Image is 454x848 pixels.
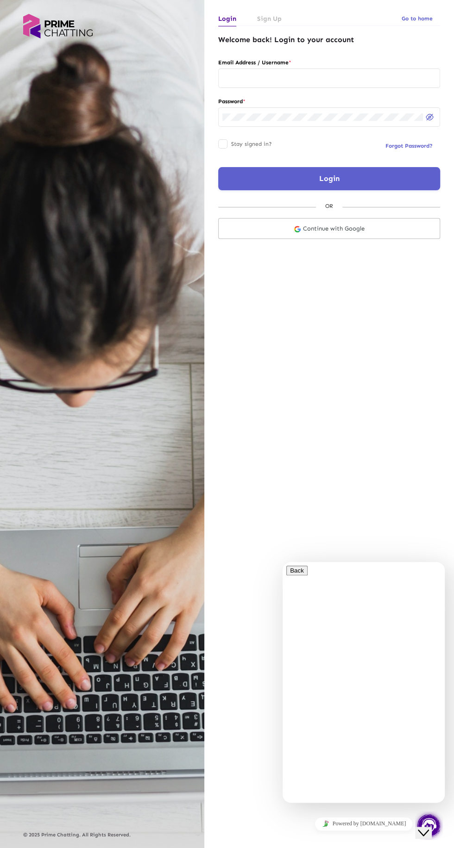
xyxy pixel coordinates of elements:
[218,11,236,26] a: Login
[426,114,434,120] img: eye-off.svg
[218,58,440,67] label: Email Address / Username
[218,218,440,239] a: Continue with Google
[423,110,436,123] button: Hide password
[218,167,440,190] button: Login
[23,14,93,38] img: logo
[415,811,445,839] iframe: chat widget
[283,813,445,834] iframe: chat widget
[394,10,440,27] button: Go to home
[378,137,440,154] button: Forgot Password?
[316,201,342,211] div: OR
[319,174,340,183] span: Login
[294,225,301,233] img: google-login.svg
[231,138,272,150] span: Stay signed in?
[218,35,440,44] h4: Welcome back! Login to your account
[283,562,445,803] iframe: chat widget
[402,15,433,22] span: Go to home
[257,11,282,26] a: Sign Up
[218,97,440,106] label: Password
[23,832,181,838] p: © 2025 Prime Chatting. All Rights Reserved.
[385,143,433,149] span: Forgot Password?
